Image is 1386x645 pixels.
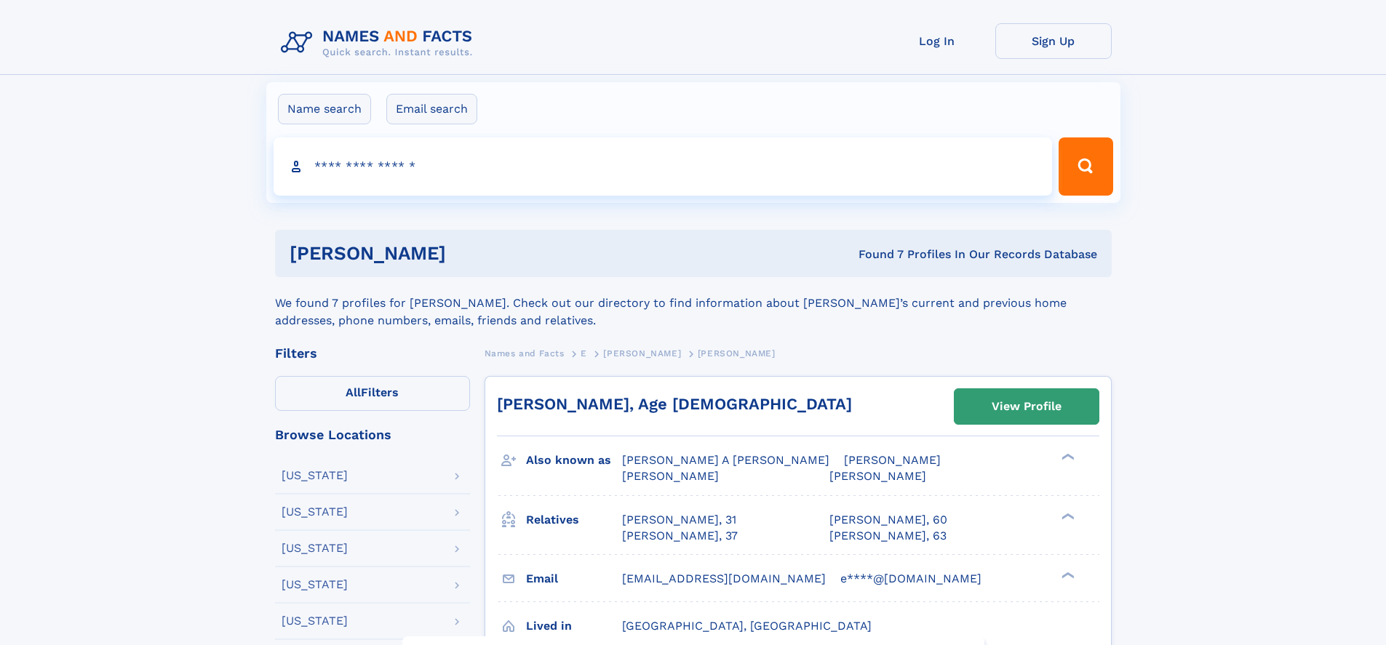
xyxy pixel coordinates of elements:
[526,448,622,473] h3: Also known as
[603,344,681,362] a: [PERSON_NAME]
[282,470,348,481] div: [US_STATE]
[1058,511,1075,521] div: ❯
[282,542,348,554] div: [US_STATE]
[698,348,776,358] span: [PERSON_NAME]
[275,23,485,63] img: Logo Names and Facts
[829,512,947,528] a: [PERSON_NAME], 60
[622,572,826,585] span: [EMAIL_ADDRESS][DOMAIN_NAME]
[992,390,1062,423] div: View Profile
[275,376,470,411] label: Filters
[1058,570,1075,580] div: ❯
[274,137,1053,196] input: search input
[282,579,348,590] div: [US_STATE]
[829,528,947,544] a: [PERSON_NAME], 63
[485,344,565,362] a: Names and Facts
[829,469,926,483] span: [PERSON_NAME]
[844,453,941,467] span: [PERSON_NAME]
[652,247,1097,263] div: Found 7 Profiles In Our Records Database
[275,428,470,441] div: Browse Locations
[1058,452,1075,462] div: ❯
[622,512,736,528] a: [PERSON_NAME], 31
[622,619,872,633] span: [GEOGRAPHIC_DATA], [GEOGRAPHIC_DATA]
[275,277,1112,329] div: We found 7 profiles for [PERSON_NAME]. Check out our directory to find information about [PERSON_...
[622,469,719,483] span: [PERSON_NAME]
[278,94,371,124] label: Name search
[603,348,681,358] span: [PERSON_NAME]
[622,453,829,467] span: [PERSON_NAME] A [PERSON_NAME]
[497,395,852,413] a: [PERSON_NAME], Age [DEMOGRAPHIC_DATA]
[282,615,348,627] div: [US_STATE]
[275,347,470,360] div: Filters
[386,94,477,124] label: Email search
[955,389,1099,424] a: View Profile
[346,385,361,399] span: All
[526,614,622,638] h3: Lived in
[879,23,995,59] a: Log In
[1059,137,1112,196] button: Search Button
[995,23,1112,59] a: Sign Up
[282,506,348,518] div: [US_STATE]
[622,528,738,544] a: [PERSON_NAME], 37
[526,566,622,591] h3: Email
[581,348,587,358] span: E
[526,508,622,532] h3: Relatives
[290,244,653,263] h1: [PERSON_NAME]
[581,344,587,362] a: E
